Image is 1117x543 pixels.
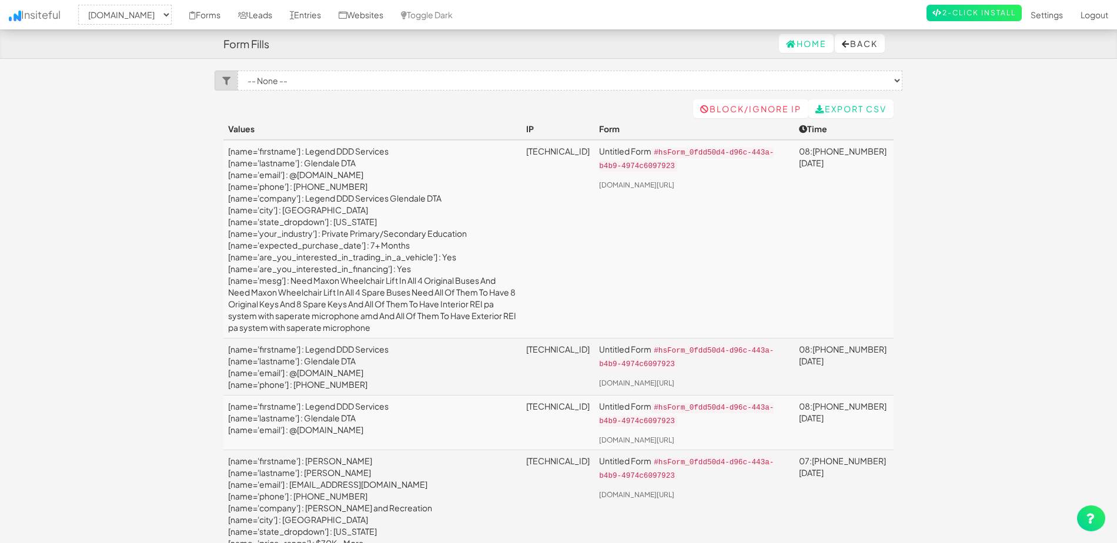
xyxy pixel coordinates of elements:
img: icon.png [9,11,21,21]
a: Block/Ignore IP [693,99,808,118]
button: Back [835,34,885,53]
td: 08:[PHONE_NUMBER][DATE] [794,338,894,395]
a: [DOMAIN_NAME][URL] [599,180,674,189]
code: #hsForm_0fdd50d4-d96c-443a-b4b9-4974c6097923 [599,346,774,370]
a: Export CSV [808,99,894,118]
p: Untitled Form [599,343,789,370]
th: IP [521,118,594,140]
th: Values [223,118,521,140]
td: 08:[PHONE_NUMBER][DATE] [794,140,894,338]
a: [TECHNICAL_ID] [526,146,590,156]
code: #hsForm_0fdd50d4-d96c-443a-b4b9-4974c6097923 [599,148,774,172]
td: [name='firstname'] : Legend DDD Services [name='lastname'] : Glendale DTA [name='email'] : @[DOMA... [223,140,521,338]
a: [DOMAIN_NAME][URL] [599,378,674,387]
a: Home [779,34,834,53]
td: [name='firstname'] : Legend DDD Services [name='lastname'] : Glendale DTA [name='email'] : @[DOMA... [223,395,521,450]
th: Time [794,118,894,140]
a: [TECHNICAL_ID] [526,455,590,466]
a: 2-Click Install [927,5,1022,21]
p: Untitled Form [599,455,789,482]
td: 08:[PHONE_NUMBER][DATE] [794,395,894,450]
a: [TECHNICAL_ID] [526,344,590,354]
a: [DOMAIN_NAME][URL] [599,435,674,444]
a: [TECHNICAL_ID] [526,401,590,411]
p: Untitled Form [599,145,789,172]
th: Form [594,118,794,140]
td: [name='firstname'] : Legend DDD Services [name='lastname'] : Glendale DTA [name='email'] : @[DOMA... [223,338,521,395]
a: [DOMAIN_NAME][URL] [599,490,674,499]
p: Untitled Form [599,400,789,427]
h4: Form Fills [223,38,269,50]
code: #hsForm_0fdd50d4-d96c-443a-b4b9-4974c6097923 [599,403,774,427]
code: #hsForm_0fdd50d4-d96c-443a-b4b9-4974c6097923 [599,457,774,481]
